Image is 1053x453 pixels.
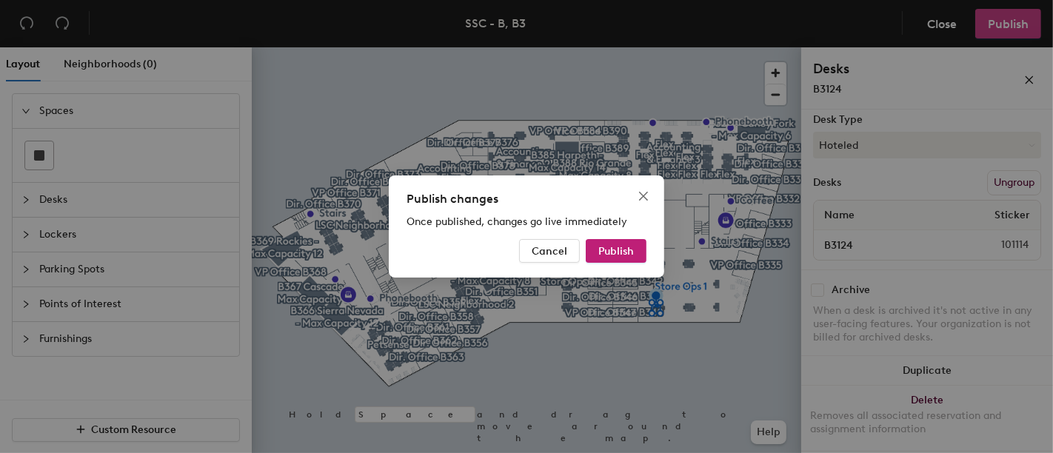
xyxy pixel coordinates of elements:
span: Cancel [532,245,567,258]
button: Publish [586,239,646,263]
span: close [638,190,649,202]
span: Once published, changes go live immediately [407,215,627,228]
div: Publish changes [407,190,646,208]
button: Close [632,184,655,208]
span: Close [632,190,655,202]
button: Cancel [519,239,580,263]
span: Publish [598,245,634,258]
